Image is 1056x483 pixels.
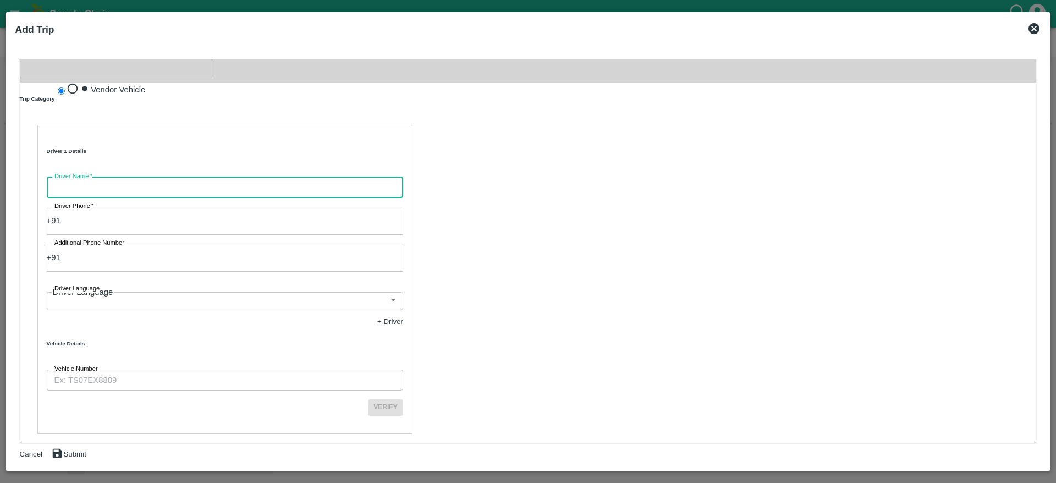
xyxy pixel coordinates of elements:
div: trip_category [55,83,146,98]
label: Driver Phone [54,202,94,211]
span: Vendor Vehicle [91,85,145,94]
label: Vehicle Number [54,365,98,374]
strong: Vehicle Details [47,341,85,347]
h6: Trip Category [20,95,55,103]
button: + Driver [377,317,403,326]
input: Ex: TS07EX8889 [47,370,403,391]
label: Additional Phone Number [54,239,124,248]
label: Driver Name [54,172,92,181]
b: Add Trip [15,24,54,35]
label: Driver Language [54,284,100,293]
strong: Driver 1 Details [47,148,86,154]
button: Cancel [20,450,43,458]
p: +91 [47,215,61,227]
p: +91 [47,252,61,264]
input: Vendor Vehicle [58,87,65,95]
